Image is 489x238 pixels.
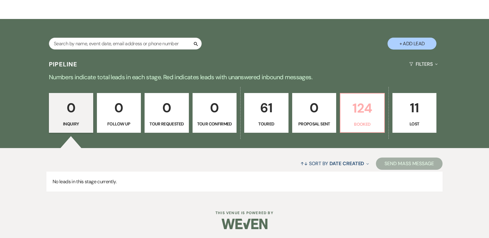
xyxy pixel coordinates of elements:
[376,158,443,170] button: Send Mass Message
[244,93,289,133] a: 61Toured
[53,98,89,118] p: 0
[24,72,465,82] p: Numbers indicate total leads in each stage. Red indicates leads with unanswered inbound messages.
[145,93,189,133] a: 0Tour Requested
[396,98,433,118] p: 11
[344,98,381,118] p: 124
[49,38,202,50] input: Search by name, event date, email address or phone number
[296,98,333,118] p: 0
[298,155,371,172] button: Sort By Date Created
[248,98,285,118] p: 61
[296,121,333,127] p: Proposal Sent
[149,121,185,127] p: Tour Requested
[53,121,89,127] p: Inquiry
[392,93,437,133] a: 11Lost
[193,93,237,133] a: 0Tour Confirmed
[340,93,385,133] a: 124Booked
[329,160,364,167] span: Date Created
[248,121,285,127] p: Toured
[344,121,381,128] p: Booked
[101,98,137,118] p: 0
[49,60,78,69] h3: Pipeline
[46,172,443,192] p: No leads in this stage currently.
[197,121,233,127] p: Tour Confirmed
[222,213,267,235] img: Weven Logo
[49,93,93,133] a: 0Inquiry
[149,98,185,118] p: 0
[300,160,308,167] span: ↑↓
[396,121,433,127] p: Lost
[101,121,137,127] p: Follow Up
[97,93,141,133] a: 0Follow Up
[292,93,336,133] a: 0Proposal Sent
[197,98,233,118] p: 0
[388,38,436,50] button: + Add Lead
[407,56,440,72] button: Filters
